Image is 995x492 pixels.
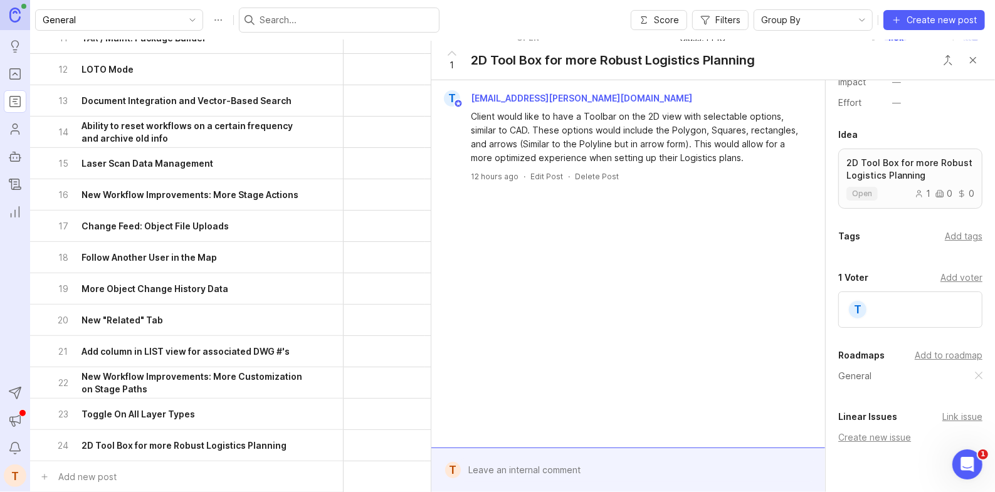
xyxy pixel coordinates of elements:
div: · [524,171,525,182]
div: Tags [838,229,860,244]
button: Roadmap options [208,10,228,30]
a: General [838,369,871,383]
span: [EMAIL_ADDRESS][PERSON_NAME][DOMAIN_NAME] [471,93,692,103]
div: Link issue [942,410,982,424]
p: 15 [58,157,69,170]
div: Linear Issues [838,409,897,424]
p: 14 [58,126,69,139]
a: t[EMAIL_ADDRESS][PERSON_NAME][DOMAIN_NAME] [436,90,702,107]
svg: toggle icon [182,15,203,25]
button: Score [631,10,687,30]
button: 20New "Related" Tab [58,305,308,335]
a: Autopilot [4,145,26,168]
h6: Toggle On All Layer Types [82,408,195,421]
div: toggle menu [35,9,203,31]
p: 19 [58,283,69,295]
div: 0 [935,189,952,198]
div: — [892,75,901,89]
div: Add new post [58,470,117,484]
span: Score [654,14,679,26]
p: 12 [58,63,69,76]
p: 16 [58,189,69,201]
input: Search... [260,13,434,27]
button: 242D Tool Box for more Robust Logistics Planning [58,430,308,461]
a: 12 hours ago [471,171,519,182]
span: Create new post [907,14,977,26]
span: Filters [715,14,740,26]
button: 21Add column in LIST view for associated DWG #'s [58,336,308,367]
button: Send to Autopilot [4,382,26,404]
a: Ideas [4,35,26,58]
span: 1 [978,449,988,459]
div: toggle menu [754,9,873,31]
p: 2D Tool Box for more Robust Logistics Planning [846,157,974,182]
div: Add voter [940,271,982,285]
a: Roadmaps [4,90,26,113]
div: Delete Post [575,171,619,182]
div: Idea [838,127,858,142]
div: T [445,462,461,478]
button: Filters [692,10,749,30]
span: Group By [761,13,801,27]
button: 13Document Integration and Vector-Based Search [58,85,308,116]
label: Effort [838,97,861,108]
a: Changelog [4,173,26,196]
h6: New Workflow Improvements: More Customization on Stage Paths [82,370,308,395]
button: Notifications [4,437,26,459]
div: Edit Post [530,171,563,182]
h6: New "Related" Tab [82,314,163,327]
div: Roadmaps [838,348,885,363]
h6: LOTO Mode [82,63,134,76]
a: Portal [4,63,26,85]
div: 2D Tool Box for more Robust Logistics Planning [471,51,755,69]
p: 20 [58,314,69,327]
div: t [444,90,460,107]
h6: Follow Another User in the Map [82,251,217,264]
button: Close button [935,48,961,73]
button: T [4,464,26,487]
p: 13 [58,95,69,107]
p: 21 [58,345,69,358]
div: Add tags [945,229,982,243]
svg: toggle icon [852,15,872,25]
input: General [43,13,181,27]
button: 17Change Feed: Object File Uploads [58,211,308,241]
h6: Ability to reset workflows on a certain frequency and archive old info [82,120,308,145]
button: 14Ability to reset workflows on a certain frequency and archive old info [58,117,308,147]
button: 19More Object Change History Data [58,273,308,304]
img: Canny Home [9,8,21,22]
button: Create new post [883,10,985,30]
button: Impact [888,74,905,90]
button: 12LOTO Mode [58,54,308,85]
a: Reporting [4,201,26,223]
span: 1 [450,58,455,72]
h6: Change Feed: Object File Uploads [82,220,229,233]
span: open [852,189,872,199]
h6: More Object Change History Data [82,283,228,295]
div: Add to roadmap [915,348,982,362]
div: — [892,96,901,110]
h6: 2D Tool Box for more Robust Logistics Planning [82,439,287,452]
h6: Document Integration and Vector-Based Search [82,95,292,107]
button: Close button [961,48,986,73]
p: 22 [58,377,69,389]
label: Impact [838,76,866,87]
div: 1 Voter [838,270,868,285]
div: Create new issue [838,431,982,444]
div: · [568,171,570,182]
button: 18Follow Another User in the Map [58,242,308,273]
h6: Add column in LIST view for associated DWG #'s [82,345,290,358]
h6: New Workflow Improvements: More Stage Actions [82,189,298,201]
a: Users [4,118,26,140]
button: 22New Workflow Improvements: More Customization on Stage Paths [58,367,308,398]
div: Client would like to have a Toolbar on the 2D view with selectable options, similar to CAD. These... [471,110,800,165]
h6: Laser Scan Data Management [82,157,213,170]
button: 16New Workflow Improvements: More Stage Actions [58,179,308,210]
div: 1 [915,189,930,198]
iframe: Intercom live chat [952,449,982,479]
button: 23Toggle On All Layer Types [58,399,308,429]
p: 24 [58,439,69,452]
img: member badge [454,99,463,108]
